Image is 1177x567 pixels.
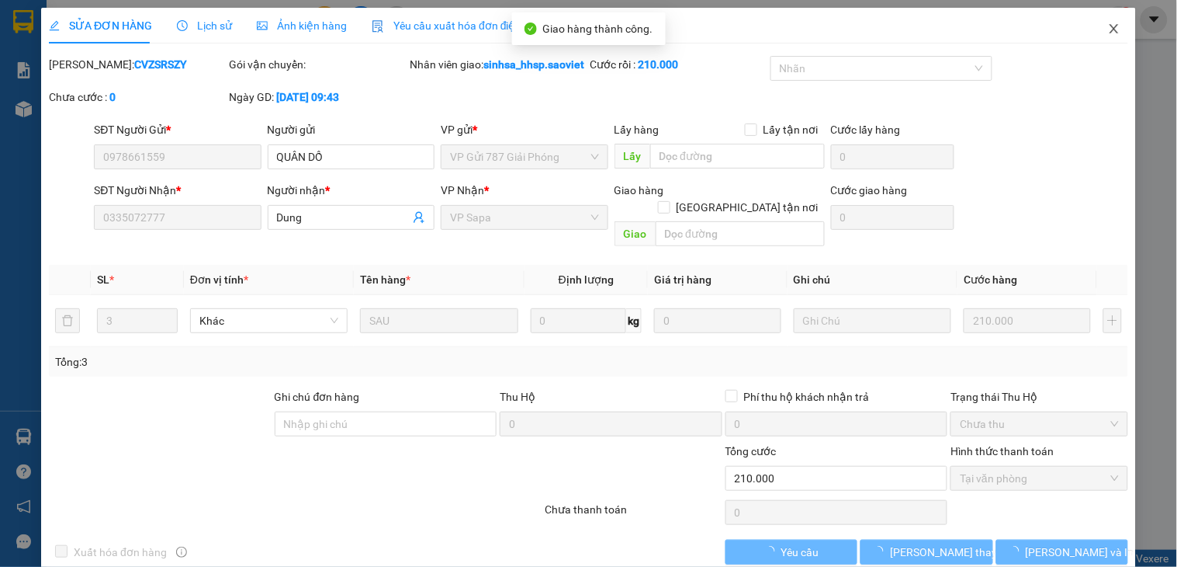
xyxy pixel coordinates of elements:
[831,144,955,169] input: Cước lấy hàng
[890,544,1014,561] span: [PERSON_NAME] thay đổi
[757,121,825,138] span: Lấy tận nơi
[97,273,109,286] span: SL
[781,544,819,561] span: Yêu cầu
[441,184,484,197] span: VP Nhận
[190,273,248,286] span: Đơn vị tính
[873,546,890,557] span: loading
[1108,23,1120,35] span: close
[614,184,664,197] span: Giao hàng
[654,273,711,286] span: Giá trị hàng
[49,56,226,73] div: [PERSON_NAME]:
[49,89,226,106] div: Chưa cước :
[788,265,957,295] th: Ghi chú
[450,145,598,169] span: VP Gửi 787 Giải Phóng
[275,412,497,437] input: Ghi chú đơn hàng
[738,388,876,405] span: Phí thu hộ khách nhận trả
[230,56,407,73] div: Gói vận chuyển:
[1103,308,1122,333] button: plus
[725,540,857,565] button: Yêu cầu
[413,211,425,224] span: user-add
[134,58,187,71] b: CVZSRSZY
[372,19,535,32] span: Yêu cầu xuất hóa đơn điện tử
[559,273,614,286] span: Định lượng
[55,353,455,370] div: Tổng: 3
[626,308,642,333] span: kg
[960,412,1118,436] span: Chưa thu
[656,221,825,246] input: Dọc đường
[68,544,173,561] span: Xuất hóa đơn hàng
[275,391,360,403] label: Ghi chú đơn hàng
[860,540,992,565] button: [PERSON_NAME] thay đổi
[764,546,781,557] span: loading
[360,308,518,333] input: VD: Bàn, Ghế
[177,20,188,31] span: clock-circle
[257,20,268,31] span: picture
[483,58,584,71] b: sinhsa_hhsp.saoviet
[199,309,338,332] span: Khác
[831,123,901,136] label: Cước lấy hàng
[49,19,152,32] span: SỬA ĐƠN HÀNG
[268,182,434,199] div: Người nhận
[794,308,951,333] input: Ghi Chú
[670,199,825,216] span: [GEOGRAPHIC_DATA] tận nơi
[1009,546,1026,557] span: loading
[94,182,261,199] div: SĐT Người Nhận
[996,540,1128,565] button: [PERSON_NAME] và In
[614,123,659,136] span: Lấy hàng
[1026,544,1134,561] span: [PERSON_NAME] và In
[410,56,587,73] div: Nhân viên giao:
[543,23,653,35] span: Giao hàng thành công.
[55,308,80,333] button: delete
[109,91,116,103] b: 0
[450,206,598,229] span: VP Sapa
[9,12,86,90] img: logo.jpg
[94,121,261,138] div: SĐT Người Gửi
[614,144,650,169] span: Lấy
[1092,8,1136,51] button: Close
[725,445,777,457] span: Tổng cước
[964,273,1017,286] span: Cước hàng
[277,91,340,103] b: [DATE] 09:43
[950,445,1054,457] label: Hình thức thanh toán
[268,121,434,138] div: Người gửi
[543,501,723,528] div: Chưa thanh toán
[590,56,767,73] div: Cước rồi :
[831,184,908,197] label: Cước giao hàng
[524,23,537,35] span: check-circle
[81,90,375,237] h2: VP Nhận: VP Nhận 779 Giải Phóng
[372,20,384,33] img: icon
[207,12,375,38] b: [DOMAIN_NAME]
[230,89,407,106] div: Ngày GD:
[964,308,1091,333] input: 0
[500,391,535,403] span: Thu Hộ
[638,58,678,71] b: 210.000
[49,20,60,31] span: edit
[257,19,347,32] span: Ảnh kiện hàng
[176,547,187,558] span: info-circle
[360,273,410,286] span: Tên hàng
[654,308,781,333] input: 0
[960,467,1118,490] span: Tại văn phòng
[94,37,189,62] b: Sao Việt
[177,19,232,32] span: Lịch sử
[9,90,125,116] h2: EB4W1J8U
[614,221,656,246] span: Giao
[831,205,955,230] input: Cước giao hàng
[950,388,1127,405] div: Trạng thái Thu Hộ
[650,144,825,169] input: Dọc đường
[441,121,608,138] div: VP gửi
